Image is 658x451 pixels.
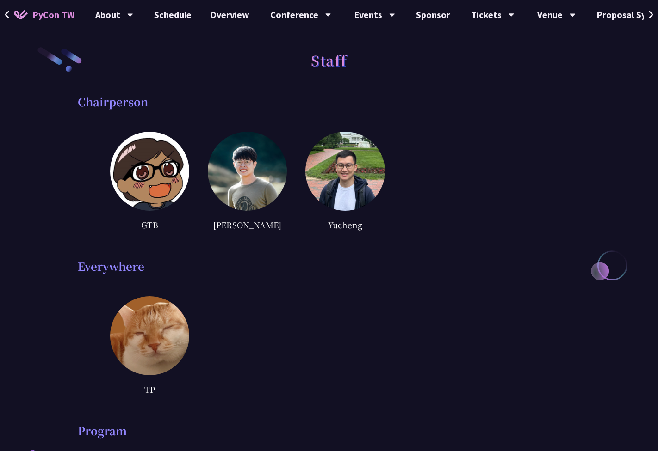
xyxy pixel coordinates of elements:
[208,218,287,232] div: [PERSON_NAME]
[78,95,580,109] div: Chairperson
[305,218,385,232] div: Yucheng
[5,3,84,26] a: PyCon TW
[208,132,287,211] img: Ray.c3a31ef.jpg
[78,424,580,438] div: Program
[32,8,74,22] span: PyCon TW
[110,382,189,396] div: TP
[305,132,385,211] img: Yucheng.361bbcd.jpg
[110,132,189,211] img: GTB.6f9827a.jpg
[78,259,580,273] div: Everywhere
[14,10,28,19] img: Home icon of PyCon TW 2025
[311,46,347,74] h1: Staff
[110,296,189,375] img: default.0dba411.jpg
[110,218,189,232] div: GTB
